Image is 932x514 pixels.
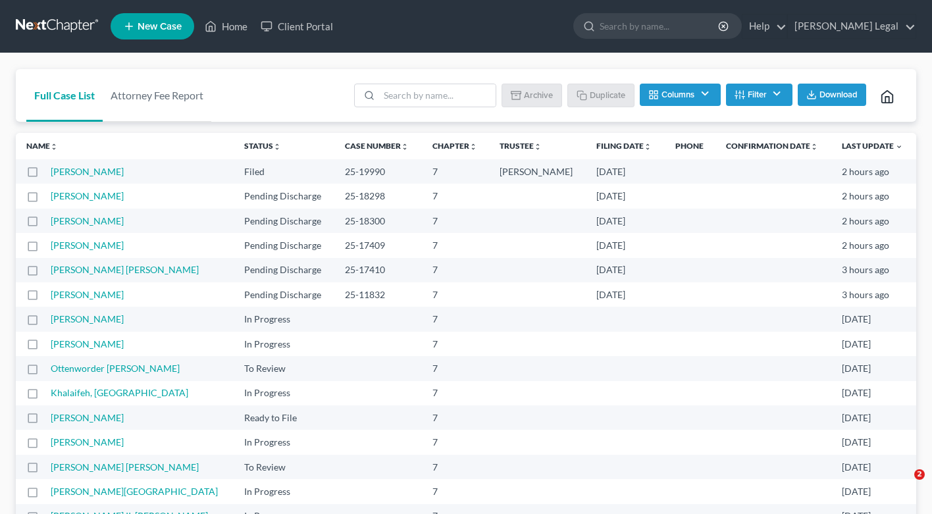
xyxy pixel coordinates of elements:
[810,143,818,151] i: unfold_more
[432,141,477,151] a: Chapterunfold_more
[422,258,490,282] td: 7
[51,190,124,201] a: [PERSON_NAME]
[726,84,792,106] button: Filter
[831,159,916,184] td: 2 hours ago
[334,159,422,184] td: 25-19990
[103,69,211,122] a: Attorney Fee Report
[234,381,334,405] td: In Progress
[489,159,586,184] td: [PERSON_NAME]
[586,159,664,184] td: [DATE]
[586,233,664,257] td: [DATE]
[726,141,818,151] a: Confirmation Dateunfold_more
[831,258,916,282] td: 3 hours ago
[51,387,188,398] a: Khalaifeh, [GEOGRAPHIC_DATA]
[534,143,542,151] i: unfold_more
[422,159,490,184] td: 7
[51,313,124,324] a: [PERSON_NAME]
[234,184,334,208] td: Pending Discharge
[198,14,254,38] a: Home
[254,14,340,38] a: Client Portal
[51,264,199,275] a: [PERSON_NAME] [PERSON_NAME]
[831,209,916,233] td: 2 hours ago
[586,209,664,233] td: [DATE]
[234,258,334,282] td: Pending Discharge
[842,141,903,151] a: Last Update expand_more
[887,469,919,501] iframe: Intercom live chat
[422,356,490,380] td: 7
[334,282,422,307] td: 25-11832
[831,282,916,307] td: 3 hours ago
[234,159,334,184] td: Filed
[50,143,58,151] i: unfold_more
[334,258,422,282] td: 25-17410
[895,143,903,151] i: expand_more
[644,143,652,151] i: unfold_more
[234,233,334,257] td: Pending Discharge
[138,22,182,32] span: New Case
[422,479,490,503] td: 7
[51,338,124,349] a: [PERSON_NAME]
[401,143,409,151] i: unfold_more
[422,282,490,307] td: 7
[422,455,490,479] td: 7
[234,282,334,307] td: Pending Discharge
[469,143,477,151] i: unfold_more
[234,307,334,331] td: In Progress
[788,14,916,38] a: [PERSON_NAME] Legal
[334,184,422,208] td: 25-18298
[51,240,124,251] a: [PERSON_NAME]
[234,356,334,380] td: To Review
[244,141,281,151] a: Statusunfold_more
[234,455,334,479] td: To Review
[831,332,916,356] td: [DATE]
[422,209,490,233] td: 7
[334,209,422,233] td: 25-18300
[422,430,490,454] td: 7
[831,430,916,454] td: [DATE]
[51,166,124,177] a: [PERSON_NAME]
[914,469,925,480] span: 2
[798,84,866,106] button: Download
[51,215,124,226] a: [PERSON_NAME]
[334,233,422,257] td: 25-17409
[831,233,916,257] td: 2 hours ago
[819,90,858,100] span: Download
[422,405,490,430] td: 7
[51,436,124,448] a: [PERSON_NAME]
[596,141,652,151] a: Filing Dateunfold_more
[51,412,124,423] a: [PERSON_NAME]
[500,141,542,151] a: Trusteeunfold_more
[831,307,916,331] td: [DATE]
[51,363,180,374] a: Ottenworder [PERSON_NAME]
[422,233,490,257] td: 7
[586,258,664,282] td: [DATE]
[26,141,58,151] a: Nameunfold_more
[51,289,124,300] a: [PERSON_NAME]
[422,184,490,208] td: 7
[422,307,490,331] td: 7
[640,84,720,106] button: Columns
[665,133,715,159] th: Phone
[345,141,409,151] a: Case Numberunfold_more
[234,209,334,233] td: Pending Discharge
[422,381,490,405] td: 7
[422,332,490,356] td: 7
[234,405,334,430] td: Ready to File
[831,381,916,405] td: [DATE]
[831,479,916,503] td: [DATE]
[26,69,103,122] a: Full Case List
[742,14,787,38] a: Help
[586,184,664,208] td: [DATE]
[234,479,334,503] td: In Progress
[600,14,720,38] input: Search by name...
[586,282,664,307] td: [DATE]
[273,143,281,151] i: unfold_more
[51,486,218,497] a: [PERSON_NAME][GEOGRAPHIC_DATA]
[51,461,199,473] a: [PERSON_NAME] [PERSON_NAME]
[831,405,916,430] td: [DATE]
[831,184,916,208] td: 2 hours ago
[234,332,334,356] td: In Progress
[379,84,496,107] input: Search by name...
[234,430,334,454] td: In Progress
[831,455,916,479] td: [DATE]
